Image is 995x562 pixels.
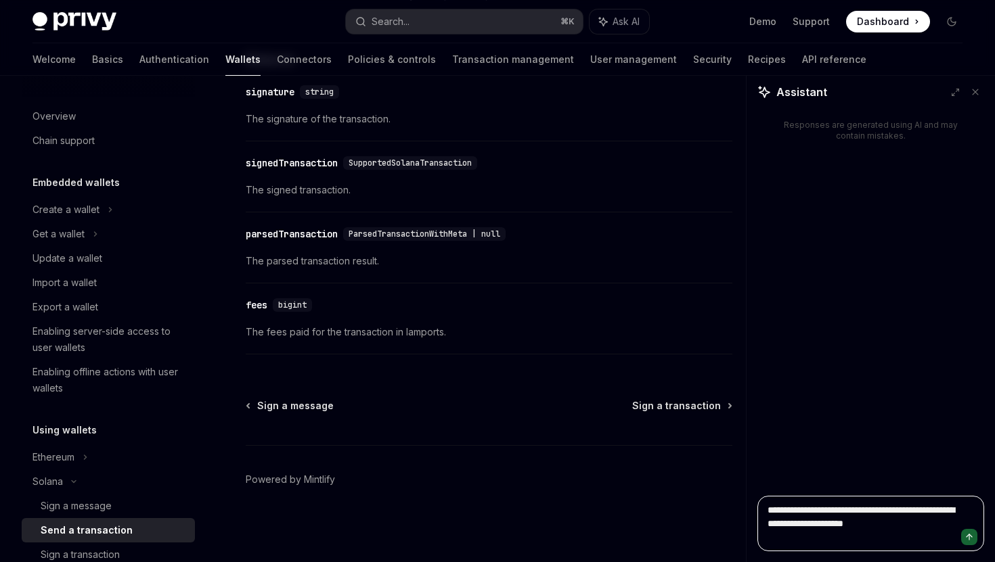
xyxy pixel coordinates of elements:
div: Get a wallet [32,226,85,242]
span: The signature of the transaction. [246,111,732,127]
a: API reference [802,43,866,76]
a: Wallets [225,43,261,76]
span: Sign a message [257,399,334,413]
span: string [305,87,334,97]
span: The signed transaction. [246,182,732,198]
div: fees [246,298,267,312]
h5: Using wallets [32,422,97,438]
span: Sign a transaction [632,399,721,413]
a: Recipes [748,43,786,76]
a: User management [590,43,677,76]
a: Enabling server-side access to user wallets [22,319,195,360]
div: Enabling offline actions with user wallets [32,364,187,396]
button: Search...⌘K [346,9,582,34]
div: Send a transaction [41,522,133,538]
a: Chain support [22,128,195,153]
button: Ask AI [590,9,649,34]
button: Send message [961,529,977,545]
span: Assistant [776,84,827,100]
span: bigint [278,300,307,310]
a: Welcome [32,43,76,76]
span: Ask AI [613,15,640,28]
a: Connectors [277,43,332,76]
a: Update a wallet [22,246,195,271]
div: Import a wallet [32,275,97,291]
div: Chain support [32,133,95,149]
div: Update a wallet [32,250,102,266]
a: Overview [22,104,195,128]
h5: Embedded wallets [32,174,120,191]
span: The fees paid for the transaction in lamports. [246,324,732,340]
span: ParsedTransactionWithMeta | null [349,229,500,239]
div: parsedTransaction [246,227,338,241]
button: Toggle dark mode [941,11,963,32]
a: Sign a transaction [632,399,731,413]
a: Powered by Mintlify [246,473,335,486]
a: Demo [749,15,776,28]
a: Export a wallet [22,295,195,319]
div: Enabling server-side access to user wallets [32,323,187,356]
div: signature [246,85,294,99]
div: Overview [32,108,76,124]
span: The parsed transaction result. [246,253,732,269]
div: Create a wallet [32,202,99,218]
a: Send a transaction [22,518,195,542]
span: Dashboard [857,15,909,28]
div: Solana [32,473,63,490]
span: SupportedSolanaTransaction [349,158,472,168]
div: Search... [372,14,410,30]
div: Sign a message [41,498,112,514]
div: Export a wallet [32,299,98,315]
div: Responses are generated using AI and may contain mistakes. [779,120,963,141]
a: Dashboard [846,11,930,32]
div: signedTransaction [246,156,338,170]
a: Authentication [139,43,209,76]
div: Ethereum [32,449,74,465]
img: dark logo [32,12,116,31]
a: Import a wallet [22,271,195,295]
a: Support [793,15,830,28]
a: Policies & controls [348,43,436,76]
a: Security [693,43,732,76]
a: Basics [92,43,123,76]
a: Transaction management [452,43,574,76]
a: Sign a message [247,399,334,413]
a: Enabling offline actions with user wallets [22,360,195,400]
span: ⌘ K [560,16,575,27]
a: Sign a message [22,494,195,518]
